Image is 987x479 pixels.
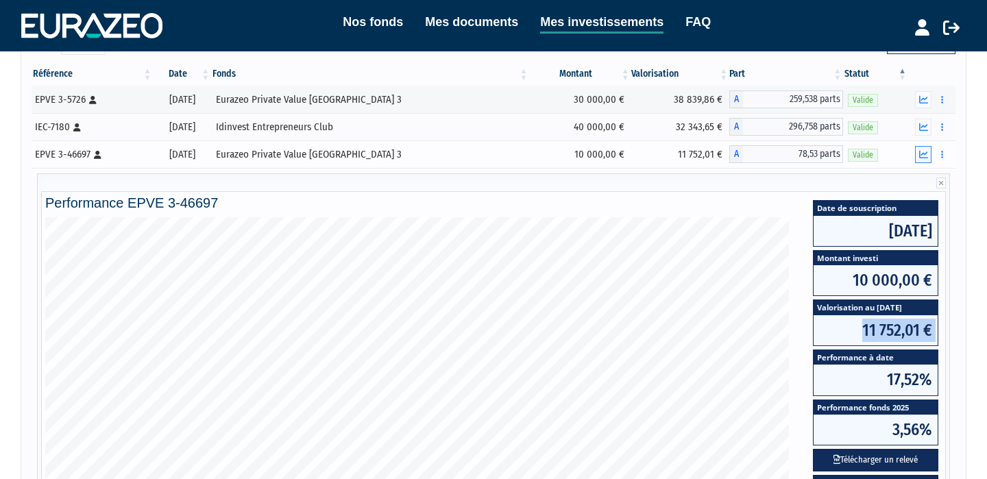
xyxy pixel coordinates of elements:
span: Valide [848,149,878,162]
th: Part: activer pour trier la colonne par ordre croissant [729,62,843,86]
th: Valorisation: activer pour trier la colonne par ordre croissant [631,62,729,86]
div: EPVE 3-46697 [35,147,149,162]
div: Eurazeo Private Value [GEOGRAPHIC_DATA] 3 [216,147,524,162]
span: 10 000,00 € [814,265,938,295]
span: Montant investi [814,251,938,265]
span: A [729,90,743,108]
td: 38 839,86 € [631,86,729,113]
span: Valorisation au [DATE] [814,300,938,315]
div: EPVE 3-5726 [35,93,149,107]
td: 10 000,00 € [530,140,631,168]
span: Performance à date [814,350,938,365]
a: Mes investissements [540,12,663,34]
i: [Français] Personne physique [89,96,97,104]
span: 78,53 parts [743,145,843,163]
div: A - Idinvest Entrepreneurs Club [729,118,843,136]
div: [DATE] [158,147,207,162]
span: A [729,118,743,136]
span: Valide [848,94,878,107]
h4: Performance EPVE 3-46697 [45,195,942,210]
div: A - Eurazeo Private Value Europe 3 [729,90,843,108]
span: A [729,145,743,163]
span: [DATE] [814,216,938,246]
th: Date: activer pour trier la colonne par ordre croissant [154,62,212,86]
i: [Français] Personne physique [94,151,101,159]
span: Performance fonds 2025 [814,400,938,415]
td: 32 343,65 € [631,113,729,140]
div: [DATE] [158,120,207,134]
img: 1732889491-logotype_eurazeo_blanc_rvb.png [21,13,162,38]
span: 259,538 parts [743,90,843,108]
i: [Français] Personne physique [73,123,81,132]
span: 17,52% [814,365,938,395]
th: Fonds: activer pour trier la colonne par ordre croissant [211,62,529,86]
a: Mes documents [425,12,518,32]
div: Idinvest Entrepreneurs Club [216,120,524,134]
div: Eurazeo Private Value [GEOGRAPHIC_DATA] 3 [216,93,524,107]
td: 11 752,01 € [631,140,729,168]
button: Télécharger un relevé [813,449,938,471]
div: A - Eurazeo Private Value Europe 3 [729,145,843,163]
span: 296,758 parts [743,118,843,136]
td: 30 000,00 € [530,86,631,113]
th: Référence : activer pour trier la colonne par ordre croissant [32,62,154,86]
a: FAQ [685,12,711,32]
span: 3,56% [814,415,938,445]
a: Nos fonds [343,12,403,32]
span: Valide [848,121,878,134]
span: 11 752,01 € [814,315,938,345]
td: 40 000,00 € [530,113,631,140]
span: Date de souscription [814,201,938,215]
th: Montant: activer pour trier la colonne par ordre croissant [530,62,631,86]
div: [DATE] [158,93,207,107]
div: IEC-7180 [35,120,149,134]
th: Statut : activer pour trier la colonne par ordre d&eacute;croissant [843,62,908,86]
